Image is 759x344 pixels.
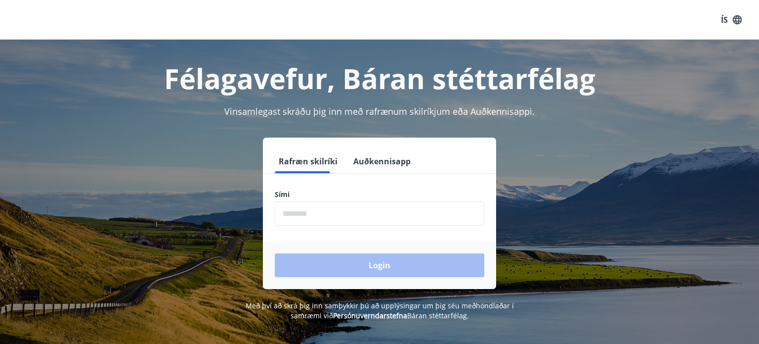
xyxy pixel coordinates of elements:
span: Vinsamlegast skráðu þig inn með rafrænum skilríkjum eða Auðkennisappi. [224,105,535,117]
a: Persónuverndarstefna [333,311,407,320]
button: Rafræn skilríki [275,149,341,173]
h1: Félagavefur, Báran stéttarfélag [36,59,723,97]
span: Með því að skrá þig inn samþykkir þú að upplýsingar um þig séu meðhöndlaðar í samræmi við Báran s... [246,301,514,320]
button: ÍS [716,11,747,29]
label: Sími [275,190,484,199]
button: Auðkennisapp [349,149,415,173]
